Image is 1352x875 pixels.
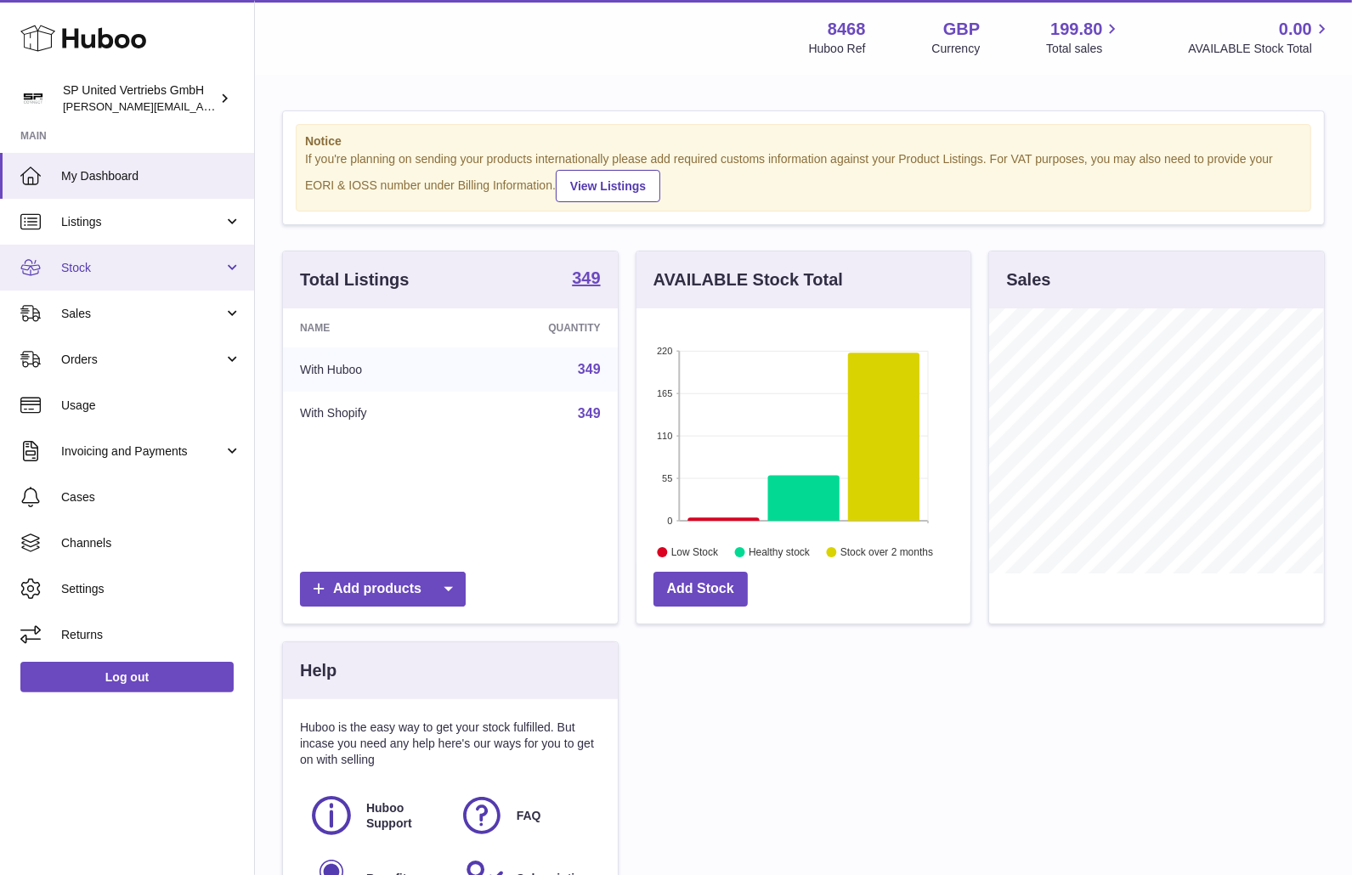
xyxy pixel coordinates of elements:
h3: AVAILABLE Stock Total [653,268,843,291]
a: Add products [300,572,466,607]
span: Sales [61,306,223,322]
h3: Sales [1006,268,1050,291]
span: Channels [61,535,241,551]
td: With Huboo [283,347,463,392]
div: If you're planning on sending your products internationally please add required customs informati... [305,151,1302,202]
div: Currency [932,41,981,57]
span: Returns [61,627,241,643]
span: 199.80 [1050,18,1102,41]
a: FAQ [459,793,592,838]
span: Cases [61,489,241,505]
a: 349 [572,269,600,290]
span: Orders [61,352,223,368]
th: Name [283,308,463,347]
text: 220 [657,346,672,356]
text: 110 [657,431,672,441]
span: AVAILABLE Stock Total [1188,41,1332,57]
div: SP United Vertriebs GmbH [63,82,216,115]
span: My Dashboard [61,168,241,184]
text: 55 [662,473,672,483]
td: With Shopify [283,392,463,436]
span: Huboo Support [366,800,440,833]
text: Stock over 2 months [840,546,933,558]
strong: 8468 [828,18,866,41]
span: FAQ [517,808,541,824]
p: Huboo is the easy way to get your stock fulfilled. But incase you need any help here's our ways f... [300,720,601,768]
span: Listings [61,214,223,230]
a: Add Stock [653,572,748,607]
img: tim@sp-united.com [20,86,46,111]
span: [PERSON_NAME][EMAIL_ADDRESS][DOMAIN_NAME] [63,99,341,113]
span: Usage [61,398,241,414]
span: Invoicing and Payments [61,443,223,460]
strong: 349 [572,269,600,286]
th: Quantity [463,308,617,347]
a: 349 [578,362,601,376]
h3: Total Listings [300,268,410,291]
a: 0.00 AVAILABLE Stock Total [1188,18,1332,57]
span: Stock [61,260,223,276]
a: View Listings [556,170,660,202]
h3: Help [300,659,337,682]
text: Low Stock [671,546,719,558]
text: Healthy stock [749,546,811,558]
text: 0 [667,516,672,526]
a: Huboo Support [308,793,442,838]
div: Huboo Ref [809,41,866,57]
a: 199.80 Total sales [1046,18,1122,57]
span: Settings [61,581,241,597]
span: 0.00 [1279,18,1312,41]
strong: GBP [943,18,980,41]
span: Total sales [1046,41,1122,57]
strong: Notice [305,133,1302,150]
a: Log out [20,662,234,692]
a: 349 [578,406,601,421]
text: 165 [657,388,672,398]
